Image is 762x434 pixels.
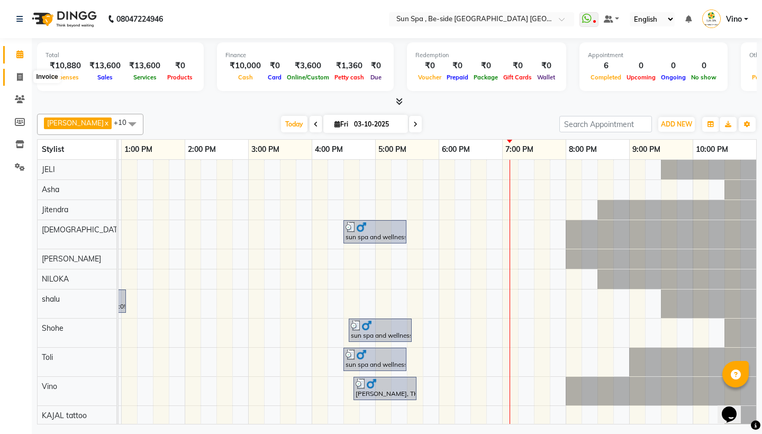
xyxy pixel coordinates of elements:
[42,274,69,284] span: NILOKA
[122,142,155,157] a: 1:00 PM
[355,378,415,399] div: [PERSON_NAME], TK06, 04:40 PM-05:40 PM, Deep Tissue Massage
[588,74,624,81] span: Completed
[415,74,444,81] span: Voucher
[688,74,719,81] span: No show
[344,349,405,369] div: sun spa and wellness, TK04, 04:30 PM-05:30 PM, Swedish Massage
[718,392,751,423] iframe: chat widget
[726,14,742,25] span: Vino
[658,60,688,72] div: 0
[114,118,134,126] span: +10
[104,119,108,127] a: x
[368,74,384,81] span: Due
[688,60,719,72] div: 0
[444,74,471,81] span: Prepaid
[630,142,663,157] a: 9:00 PM
[284,74,332,81] span: Online/Custom
[125,60,165,72] div: ₹13,600
[534,74,558,81] span: Wallet
[624,60,658,72] div: 0
[185,142,219,157] a: 2:00 PM
[588,51,719,60] div: Appointment
[501,74,534,81] span: Gift Cards
[42,144,64,154] span: Stylist
[588,60,624,72] div: 6
[116,4,163,34] b: 08047224946
[350,320,411,340] div: sun spa and wellness, TK05, 04:35 PM-05:35 PM, Swedish Massage
[265,60,284,72] div: ₹0
[85,60,125,72] div: ₹13,600
[471,74,501,81] span: Package
[415,51,558,60] div: Redemption
[225,51,385,60] div: Finance
[658,74,688,81] span: Ongoing
[658,117,695,132] button: ADD NEW
[376,142,409,157] a: 5:00 PM
[332,74,367,81] span: Petty cash
[559,116,652,132] input: Search Appointment
[42,411,87,420] span: KAJAL tattoo
[42,323,63,333] span: Shohe
[351,116,404,132] input: 2025-10-03
[503,142,536,157] a: 7:00 PM
[42,352,53,362] span: Toli
[312,142,346,157] a: 4:00 PM
[225,60,265,72] div: ₹10,000
[501,60,534,72] div: ₹0
[42,165,55,174] span: JELI
[566,142,600,157] a: 8:00 PM
[284,60,332,72] div: ₹3,600
[471,60,501,72] div: ₹0
[42,185,59,194] span: Asha
[46,60,85,72] div: ₹10,880
[332,60,367,72] div: ₹1,360
[415,60,444,72] div: ₹0
[42,205,68,214] span: Jitendra
[46,51,195,60] div: Total
[27,4,99,34] img: logo
[344,222,405,242] div: sun spa and wellness, TK03, 04:30 PM-05:30 PM, Hair Cut,Shaving
[33,70,60,83] div: Invoice
[265,74,284,81] span: Card
[235,74,256,81] span: Cash
[661,120,692,128] span: ADD NEW
[42,294,60,304] span: shalu
[444,60,471,72] div: ₹0
[42,382,57,391] span: Vino
[367,60,385,72] div: ₹0
[281,116,307,132] span: Today
[332,120,351,128] span: Fri
[693,142,731,157] a: 10:00 PM
[42,225,124,234] span: [DEMOGRAPHIC_DATA]
[95,74,115,81] span: Sales
[165,60,195,72] div: ₹0
[439,142,473,157] a: 6:00 PM
[534,60,558,72] div: ₹0
[165,74,195,81] span: Products
[131,74,159,81] span: Services
[42,254,101,264] span: [PERSON_NAME]
[249,142,282,157] a: 3:00 PM
[47,119,104,127] span: [PERSON_NAME]
[702,10,721,28] img: Vino
[624,74,658,81] span: Upcoming
[49,74,81,81] span: Expenses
